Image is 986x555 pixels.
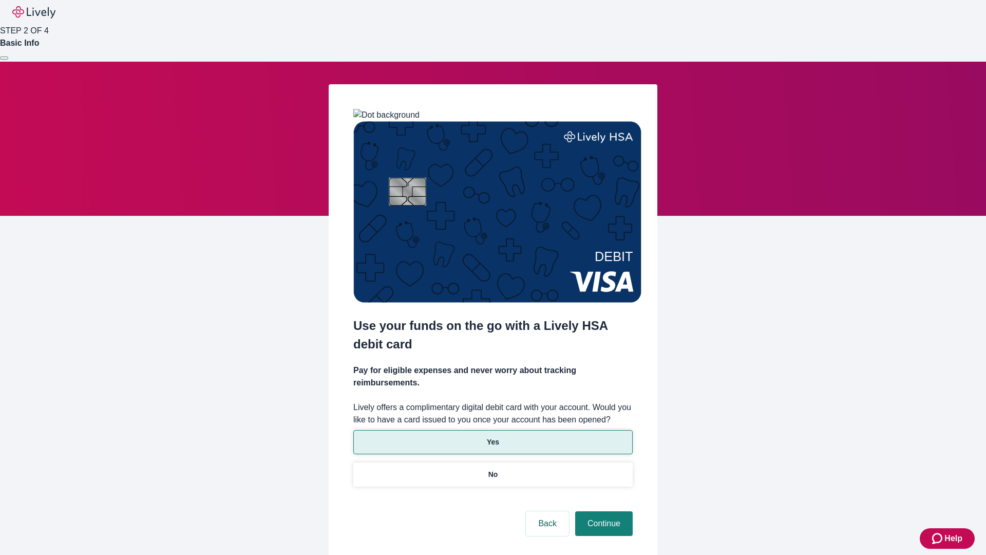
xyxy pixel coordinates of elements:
[353,121,641,303] img: Debit card
[353,317,633,354] h2: Use your funds on the go with a Lively HSA debit card
[575,511,633,536] button: Continue
[487,437,499,448] p: Yes
[526,511,569,536] button: Back
[12,6,55,18] img: Lively
[920,528,975,549] button: Zendesk support iconHelp
[353,462,633,487] button: No
[488,469,498,480] p: No
[353,109,420,121] img: Dot background
[353,364,633,389] h4: Pay for eligible expenses and never worry about tracking reimbursements.
[353,401,633,426] label: Lively offers a complimentary digital debit card with your account. Would you like to have a card...
[944,532,962,545] span: Help
[932,532,944,545] svg: Zendesk support icon
[353,430,633,454] button: Yes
